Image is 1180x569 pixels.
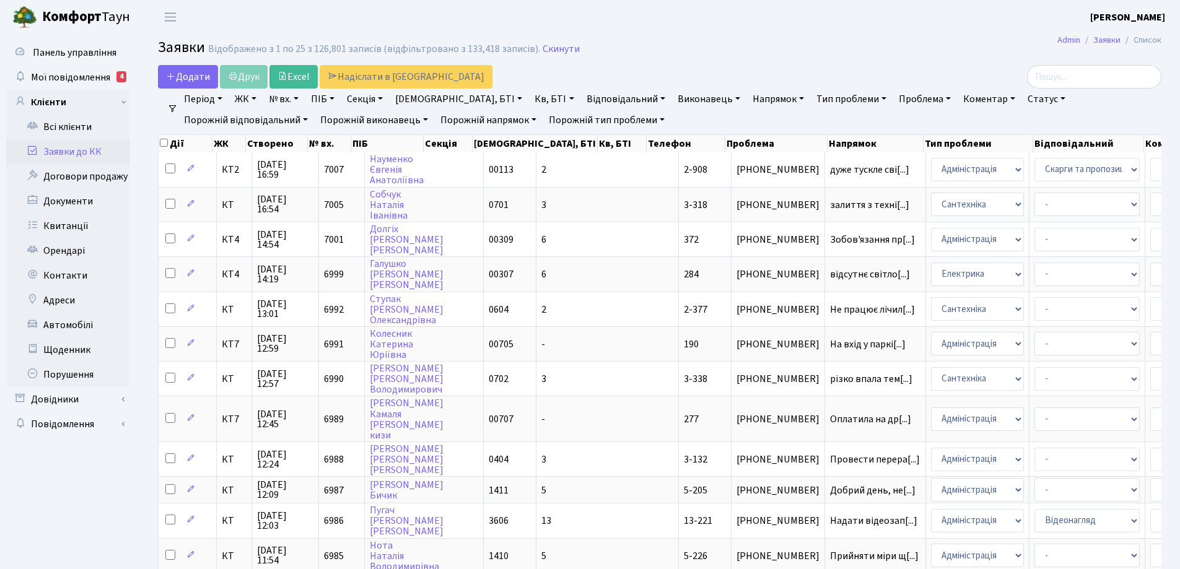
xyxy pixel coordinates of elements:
a: Панель управління [6,40,130,65]
span: КТ7 [222,414,247,424]
span: 13 [541,514,551,528]
a: Порожній напрямок [435,110,541,131]
span: 6999 [324,267,344,281]
th: № вх. [308,135,351,152]
span: КТ [222,516,247,526]
th: ПІБ [351,135,424,152]
span: КТ4 [222,235,247,245]
span: 5 [541,484,546,497]
span: 5-205 [684,484,707,497]
a: Скинути [543,43,580,55]
span: [PHONE_NUMBER] [736,454,819,464]
span: 284 [684,267,699,281]
a: Напрямок [748,89,809,110]
span: КТ [222,551,247,561]
a: Проблема [894,89,956,110]
span: 0404 [489,453,509,466]
span: [PHONE_NUMBER] [736,200,819,210]
div: 4 [116,71,126,82]
a: Кв, БТІ [530,89,579,110]
a: Автомобілі [6,313,130,337]
span: 6990 [324,372,344,386]
b: [PERSON_NAME] [1090,11,1165,24]
span: 7007 [324,163,344,176]
span: КТ4 [222,269,247,279]
span: КТ [222,200,247,210]
a: ЖК [230,89,261,110]
span: 13-221 [684,514,712,528]
a: НауменкоЄвгеніяАнатоліївна [370,152,424,187]
span: 6985 [324,549,344,563]
span: Заявки [158,37,205,58]
span: 00707 [489,412,514,426]
th: Створено [246,135,308,152]
span: 0701 [489,198,509,212]
span: 7005 [324,198,344,212]
span: 3 [541,198,546,212]
span: 6 [541,267,546,281]
span: Прийняти міри щ[...] [830,549,919,563]
a: [PERSON_NAME]Бичик [370,478,444,502]
span: [DATE] 11:54 [257,545,313,565]
span: [DATE] 12:59 [257,334,313,354]
a: Тип проблеми [811,89,891,110]
span: 3606 [489,514,509,528]
span: [PHONE_NUMBER] [736,485,819,495]
a: Адреси [6,288,130,313]
span: [DATE] 16:54 [257,194,313,214]
th: [DEMOGRAPHIC_DATA], БТІ [473,135,598,152]
span: 00705 [489,337,514,351]
a: Пугач[PERSON_NAME][PERSON_NAME] [370,503,444,538]
span: 00113 [489,163,514,176]
a: Всі клієнти [6,115,130,139]
a: Клієнти [6,90,130,115]
span: [PHONE_NUMBER] [736,269,819,279]
th: Напрямок [828,135,924,152]
span: 6986 [324,514,344,528]
span: Додати [166,70,210,84]
span: КТ2 [222,165,247,175]
nav: breadcrumb [1039,27,1180,53]
span: 00309 [489,233,514,246]
a: № вх. [264,89,304,110]
th: ЖК [212,135,246,152]
a: Виконавець [673,89,745,110]
a: Ступак[PERSON_NAME]Олександрівна [370,292,444,327]
a: Додати [158,65,218,89]
a: Повідомлення [6,412,130,437]
th: Кв, БТІ [598,135,647,152]
span: [PHONE_NUMBER] [736,516,819,526]
a: Договори продажу [6,164,130,189]
span: [PHONE_NUMBER] [736,235,819,245]
th: Телефон [647,135,725,152]
a: Admin [1057,33,1080,46]
a: Порожній виконавець [315,110,433,131]
a: Галушко[PERSON_NAME][PERSON_NAME] [370,257,444,292]
span: Провести перера[...] [830,453,920,466]
span: 372 [684,233,699,246]
span: 6988 [324,453,344,466]
span: відсутнє світло[...] [830,267,910,281]
span: - [541,412,545,426]
a: СобчукНаталіяІванівна [370,188,408,222]
a: [PERSON_NAME][PERSON_NAME]Володимирович [370,362,444,396]
a: [PERSON_NAME] [1090,10,1165,25]
span: Мої повідомлення [31,71,110,84]
span: КТ [222,374,247,384]
span: 6 [541,233,546,246]
div: Відображено з 1 по 25 з 126,801 записів (відфільтровано з 133,418 записів). [208,43,540,55]
a: Excel [269,65,318,89]
span: Надати відеозап[...] [830,514,917,528]
span: 6987 [324,484,344,497]
span: дуже тускле сві[...] [830,163,909,176]
span: 2 [541,303,546,316]
a: Мої повідомлення4 [6,65,130,90]
span: Зобов'язання пр[...] [830,233,915,246]
span: 0702 [489,372,509,386]
span: КТ [222,485,247,495]
a: Секція [342,89,388,110]
span: КТ [222,454,247,464]
button: Переключити навігацію [155,7,186,27]
span: 6992 [324,303,344,316]
span: [DATE] 13:01 [257,299,313,319]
